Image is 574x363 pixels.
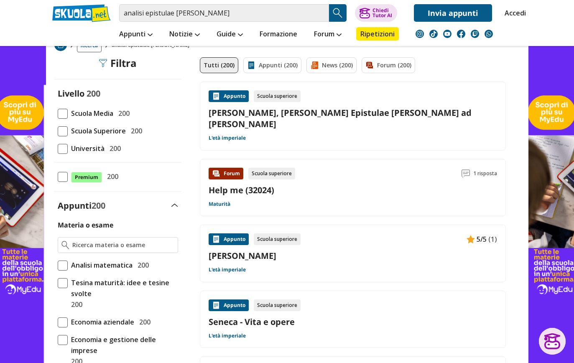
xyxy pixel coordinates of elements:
img: Appunti contenuto [212,92,220,100]
a: Appunti (200) [243,57,301,73]
a: [PERSON_NAME] [209,250,497,261]
span: 5/5 [477,234,487,245]
img: facebook [457,30,465,38]
a: Help me (32024) [209,184,274,196]
span: 200 [136,317,151,327]
img: Forum contenuto [212,169,220,178]
a: Forum (200) [362,57,415,73]
img: Appunti filtro contenuto [247,61,255,69]
img: youtube [443,30,452,38]
span: 200 [68,299,82,310]
span: Economia e gestione delle imprese [68,334,178,356]
a: Maturità [209,201,230,207]
label: Materia o esame [58,220,113,230]
span: 200 [106,143,121,154]
span: Scuola Media [68,108,113,119]
a: L'età imperiale [209,266,246,273]
div: Filtra [99,57,137,69]
a: Ripetizioni [356,27,399,41]
span: 200 [115,108,130,119]
span: Economia aziendale [68,317,134,327]
span: Università [68,143,105,154]
img: Commenti lettura [462,169,470,178]
img: twitch [471,30,479,38]
div: Forum [209,168,243,179]
span: Analisi matematica [68,260,133,271]
span: Tesina maturità: idee e tesine svolte [68,277,178,299]
img: Appunti contenuto [467,235,475,243]
span: 200 [128,125,142,136]
img: tiktok [429,30,438,38]
input: Ricerca materia o esame [72,241,174,249]
img: News filtro contenuto [310,61,319,69]
span: 200 [134,260,149,271]
a: Notizie [167,27,202,42]
div: Appunto [209,90,249,102]
a: Tutti (200) [200,57,238,73]
img: Forum filtro contenuto [365,61,374,69]
input: Cerca appunti, riassunti o versioni [119,4,329,22]
span: 200 [104,171,118,182]
span: Scuola Superiore [68,125,126,136]
span: Premium [71,172,102,183]
div: Scuola superiore [254,233,301,245]
a: L'età imperiale [209,332,246,339]
img: instagram [416,30,424,38]
div: Appunto [209,233,249,245]
div: Scuola superiore [254,90,301,102]
img: Filtra filtri mobile [99,59,107,67]
button: ChiediTutor AI [355,4,397,22]
span: (1) [488,234,497,245]
a: Formazione [258,27,299,42]
div: Scuola superiore [248,168,295,179]
div: Appunto [209,299,249,311]
a: Guide [214,27,245,42]
span: 200 [92,200,105,211]
a: L'età imperiale [209,135,246,141]
a: Forum [312,27,344,42]
img: Apri e chiudi sezione [171,204,178,207]
div: Chiedi Tutor AI [372,8,392,18]
a: Seneca - Vita e opere [209,316,497,327]
img: Appunti contenuto [212,235,220,243]
a: Appunti [117,27,155,42]
a: Invia appunti [414,4,492,22]
span: 1 risposta [473,168,497,179]
button: Search Button [329,4,347,22]
img: Cerca appunti, riassunti o versioni [332,7,344,19]
img: Appunti contenuto [212,301,220,309]
img: Ricerca materia o esame [61,241,69,249]
label: Livello [58,88,84,99]
a: Accedi [505,4,522,22]
div: Scuola superiore [254,299,301,311]
img: WhatsApp [485,30,493,38]
a: News (200) [306,57,357,73]
span: 200 [87,88,100,99]
label: Appunti [58,200,105,211]
a: [PERSON_NAME], [PERSON_NAME] Epistulae [PERSON_NAME] ad [PERSON_NAME] [209,107,497,130]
